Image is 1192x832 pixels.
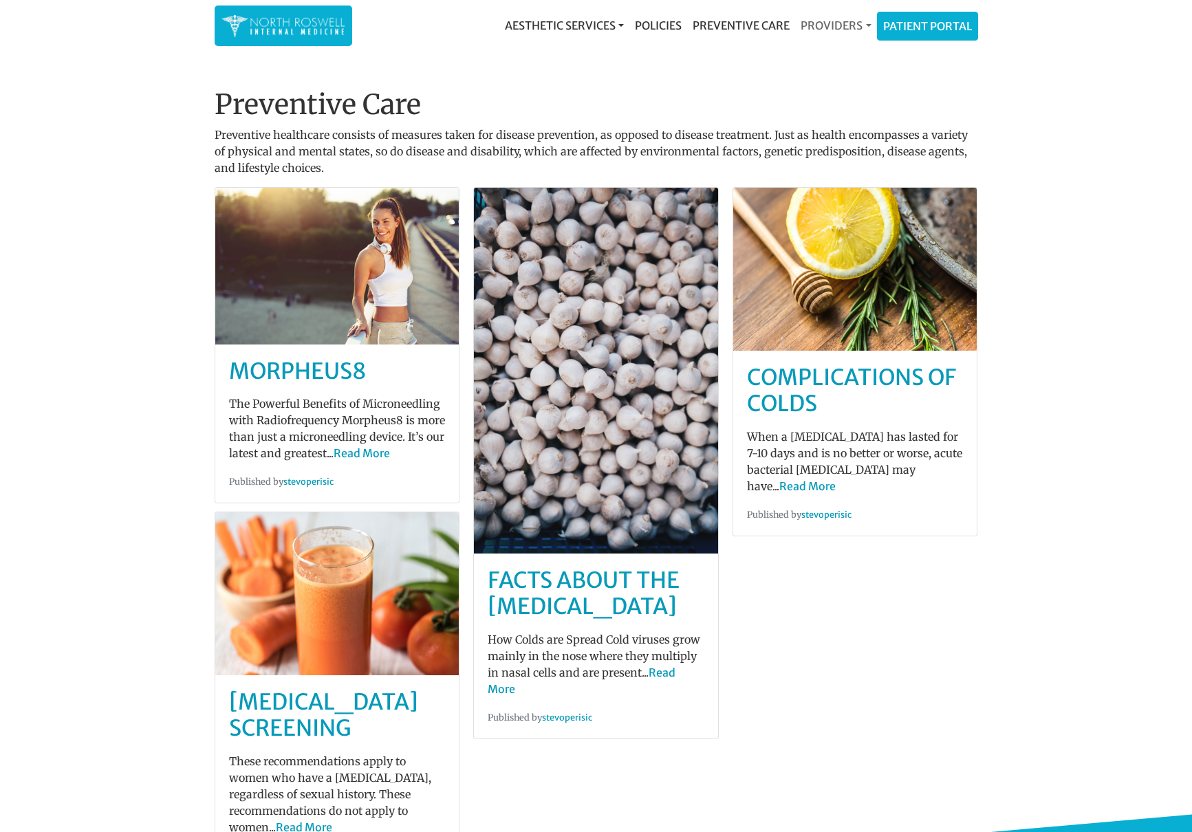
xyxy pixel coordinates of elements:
[474,188,718,554] img: post-default-0.jpg
[215,127,978,176] p: Preventive healthcare consists of measures taken for disease prevention, as opposed to disease tr...
[488,567,680,620] a: Facts About The [MEDICAL_DATA]
[229,358,367,385] a: MORPHEUS8
[488,712,592,723] small: Published by
[334,446,390,460] a: Read More
[795,12,876,39] a: Providers
[542,712,592,723] a: stevoperisic
[747,509,852,520] small: Published by
[215,88,978,121] h1: Preventive Care
[779,479,836,493] a: Read More
[747,428,964,494] p: When a [MEDICAL_DATA] has lasted for 7-10 days and is no better or worse, acute bacterial [MEDICA...
[488,631,704,697] p: How Colds are Spread Cold viruses grow mainly in the nose where they multiply in nasal cells and ...
[229,688,418,742] a: [MEDICAL_DATA] screening
[215,512,459,675] img: post-default-1.jpg
[283,476,334,487] a: stevoperisic
[747,364,956,417] a: Complications of Colds
[229,476,334,487] small: Published by
[488,666,675,696] a: Read More
[733,188,977,351] img: post-default-3.jpg
[687,12,795,39] a: Preventive Care
[221,12,345,39] img: North Roswell Internal Medicine
[801,509,852,520] a: stevoperisic
[629,12,687,39] a: Policies
[878,12,977,40] a: Patient Portal
[229,395,446,461] p: The Powerful Benefits of Microneedling with Radiofrequency Morpheus8 is more than just a micronee...
[499,12,629,39] a: Aesthetic Services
